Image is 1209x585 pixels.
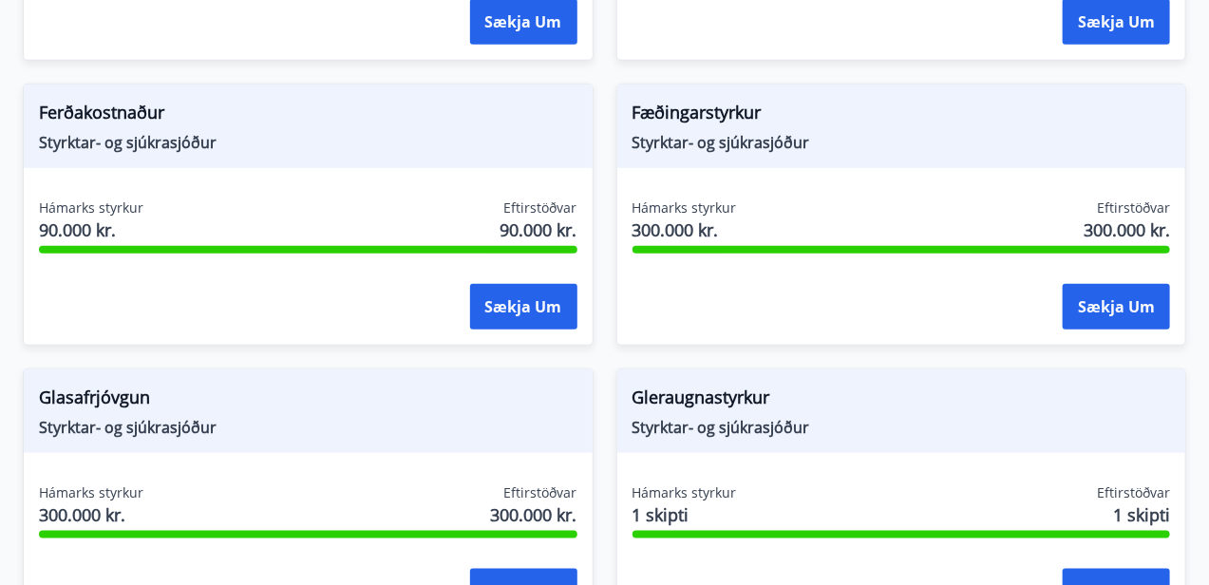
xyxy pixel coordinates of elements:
[633,385,1171,417] span: Gleraugnastyrkur
[39,100,577,132] span: Ferðakostnaður
[633,100,1171,132] span: Fæðingarstyrkur
[491,502,577,527] span: 300.000 kr.
[504,483,577,502] span: Eftirstöðvar
[1097,483,1170,502] span: Eftirstöðvar
[39,198,143,217] span: Hámarks styrkur
[39,417,577,438] span: Styrktar- og sjúkrasjóður
[633,132,1171,153] span: Styrktar- og sjúkrasjóður
[39,385,577,417] span: Glasafrjóvgun
[633,217,737,242] span: 300.000 kr.
[39,217,143,242] span: 90.000 kr.
[633,417,1171,438] span: Styrktar- og sjúkrasjóður
[633,483,737,502] span: Hámarks styrkur
[39,483,143,502] span: Hámarks styrkur
[633,198,737,217] span: Hámarks styrkur
[39,132,577,153] span: Styrktar- og sjúkrasjóður
[1084,217,1170,242] span: 300.000 kr.
[501,217,577,242] span: 90.000 kr.
[1063,284,1170,330] button: Sækja um
[39,502,143,527] span: 300.000 kr.
[470,284,577,330] button: Sækja um
[1113,502,1170,527] span: 1 skipti
[633,502,737,527] span: 1 skipti
[1097,198,1170,217] span: Eftirstöðvar
[504,198,577,217] span: Eftirstöðvar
